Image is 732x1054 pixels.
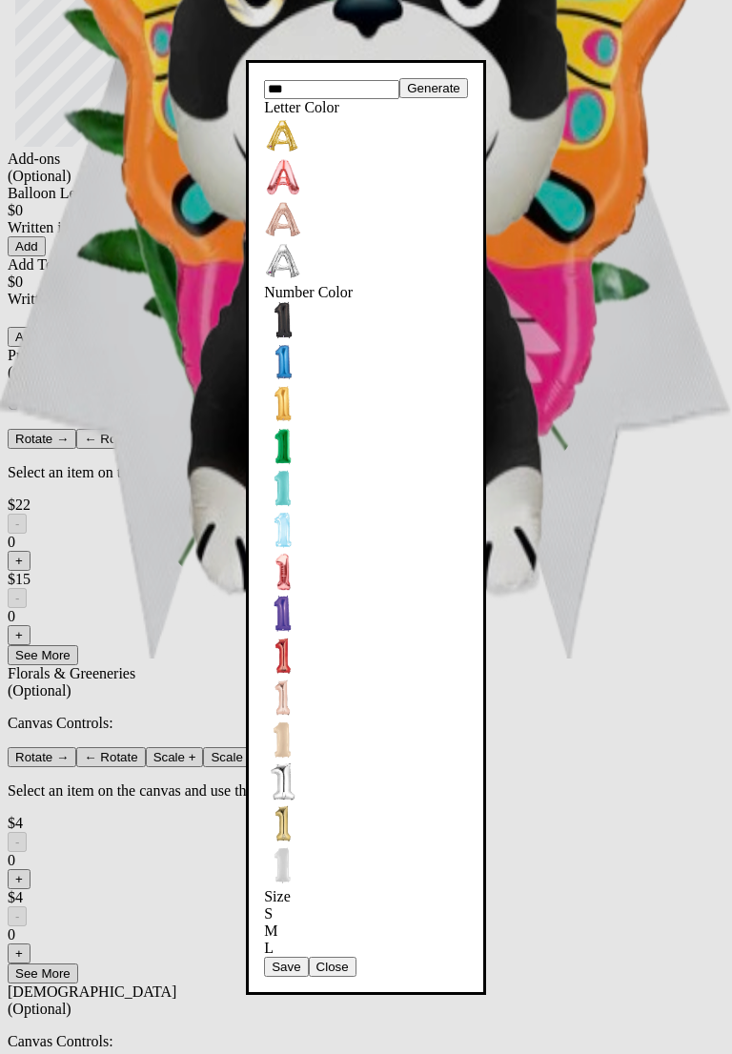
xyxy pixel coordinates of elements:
div: L [264,940,468,957]
button: Save [264,957,308,977]
div: M [264,922,468,940]
button: Close [309,957,356,977]
div: Letter Color [264,99,468,116]
div: Size [264,888,468,905]
button: Generate [399,78,468,98]
div: Number Color [264,284,468,301]
div: S [264,905,468,922]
